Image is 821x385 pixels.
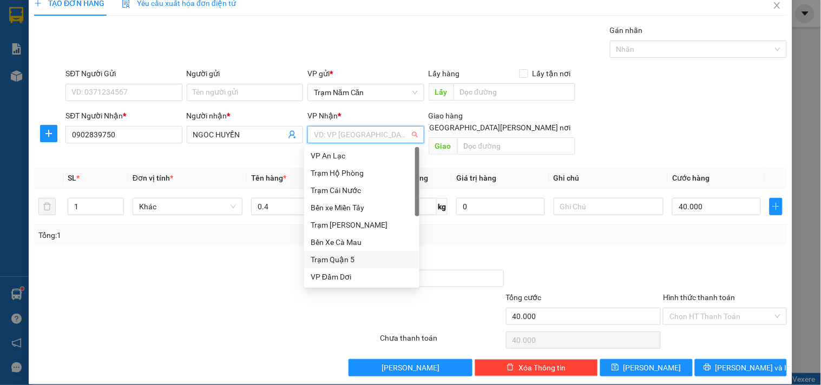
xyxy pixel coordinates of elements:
div: VP An Lạc [311,150,413,162]
span: Tổng cước [506,293,542,302]
span: [GEOGRAPHIC_DATA][PERSON_NAME] nơi [423,122,575,134]
span: user-add [288,130,297,139]
div: VP An Lạc [304,147,419,164]
li: 26 Phó Cơ Điều, Phường 12 [101,26,452,40]
div: Bến xe Miền Tây [304,199,419,216]
div: Bến Xe Cà Mau [304,234,419,251]
span: delete [507,363,514,372]
div: Trạm Hộ Phòng [311,167,413,179]
span: [PERSON_NAME] và In [715,362,791,374]
th: Ghi chú [549,168,668,189]
span: printer [704,363,711,372]
input: Ghi Chú [554,198,664,215]
button: [PERSON_NAME] [349,359,472,376]
div: Người nhận [187,110,303,122]
div: Người gửi [187,68,303,79]
input: VD: Bàn, Ghế [251,198,361,215]
div: SĐT Người Gửi [65,68,182,79]
div: SĐT Người Nhận [65,110,182,122]
div: Trạm Hộ Phòng [304,164,419,182]
span: save [612,363,619,372]
button: delete [38,198,56,215]
span: close [773,1,781,10]
button: printer[PERSON_NAME] và In [695,359,787,376]
span: Lấy tận nơi [528,68,575,79]
span: plus [41,129,57,138]
b: GỬI : Trạm Năm Căn [14,78,150,96]
div: Trạm Quận 5 [311,254,413,265]
span: Khác [139,198,236,215]
div: VP gửi [307,68,424,79]
span: Lấy [429,83,454,101]
span: Cước hàng [672,174,710,182]
div: VP Đầm Dơi [311,271,413,283]
div: Bến xe Miền Tây [311,202,413,214]
button: plus [770,198,783,215]
button: deleteXóa Thông tin [475,359,598,376]
div: Trạm Tắc Vân [304,216,419,234]
div: Trạm Quận 5 [304,251,419,268]
div: Chưa thanh toán [379,332,504,351]
span: Lấy hàng [429,69,460,78]
img: logo.jpg [14,14,68,68]
span: Giao [429,137,457,155]
div: VP Đầm Dơi [304,268,419,286]
span: [PERSON_NAME] [382,362,439,374]
span: [PERSON_NAME] [623,362,681,374]
span: Đơn vị tính [133,174,173,182]
label: Gán nhãn [610,26,643,35]
input: Dọc đường [454,83,575,101]
input: 0 [456,198,545,215]
div: Trạm Cái Nước [304,182,419,199]
span: Trạm Năm Căn [314,84,417,101]
span: kg [437,198,448,215]
span: Giá trị hàng [456,174,496,182]
div: Trạm Cái Nước [311,184,413,196]
div: Trạm [PERSON_NAME] [311,219,413,231]
div: Bến Xe Cà Mau [311,236,413,248]
label: Hình thức thanh toán [663,293,735,302]
span: Tên hàng [251,174,286,182]
span: Giao hàng [429,111,463,120]
button: save[PERSON_NAME] [600,359,692,376]
span: SL [68,174,76,182]
span: Xóa Thông tin [518,362,566,374]
span: VP Nhận [307,111,338,120]
li: Hotline: 02839552959 [101,40,452,54]
input: Dọc đường [457,137,575,155]
div: Tổng: 1 [38,229,318,241]
button: plus [40,125,57,142]
span: plus [770,202,782,211]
